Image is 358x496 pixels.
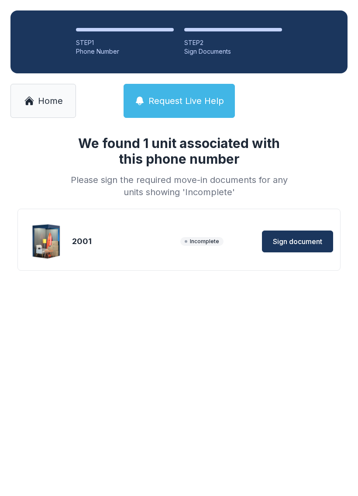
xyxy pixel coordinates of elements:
div: Phone Number [76,47,174,56]
h1: We found 1 unit associated with this phone number [67,135,291,167]
div: Sign Documents [184,47,282,56]
span: Request Live Help [148,95,224,107]
div: Please sign the required move-in documents for any units showing 'Incomplete' [67,174,291,198]
span: Sign document [273,236,322,247]
div: 2001 [72,235,177,248]
div: STEP 2 [184,38,282,47]
span: Incomplete [180,237,224,246]
div: STEP 1 [76,38,174,47]
span: Home [38,95,63,107]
